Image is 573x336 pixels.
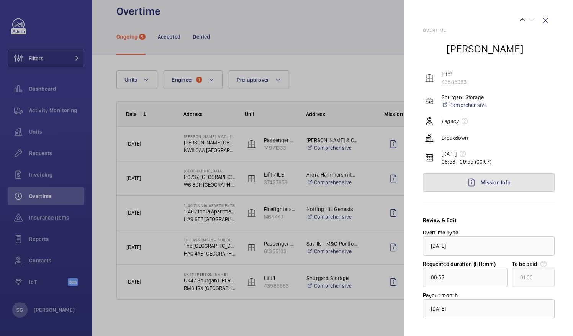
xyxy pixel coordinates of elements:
[481,179,511,185] span: Mission Info
[431,306,446,312] span: [DATE]
[423,261,496,267] label: Requested duration (HH:mm)
[512,260,555,268] label: To be paid
[442,134,468,142] p: Breakdown
[423,229,458,236] label: Overtime Type
[423,173,555,192] a: Mission Info
[442,93,487,101] p: Shurgard Storage
[423,216,555,224] div: Review & Edit
[512,268,555,287] input: undefined
[442,70,467,78] p: Lift 1
[425,74,434,83] img: elevator.svg
[423,28,555,33] h2: Overtime
[431,243,446,249] span: [DATE]
[442,117,458,125] em: Legacy
[442,78,467,86] p: 43585983
[447,42,524,56] h2: [PERSON_NAME]
[442,150,491,158] p: [DATE]
[442,101,487,109] a: Comprehensive
[423,268,508,287] input: function ot(){if((0,e.mK)(Iu),Iu.value===k)throw new i.buA(-950,null);return Iu.value}
[423,292,458,298] label: Payout month
[442,158,491,166] p: 08:58 - 09:55 (00:57)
